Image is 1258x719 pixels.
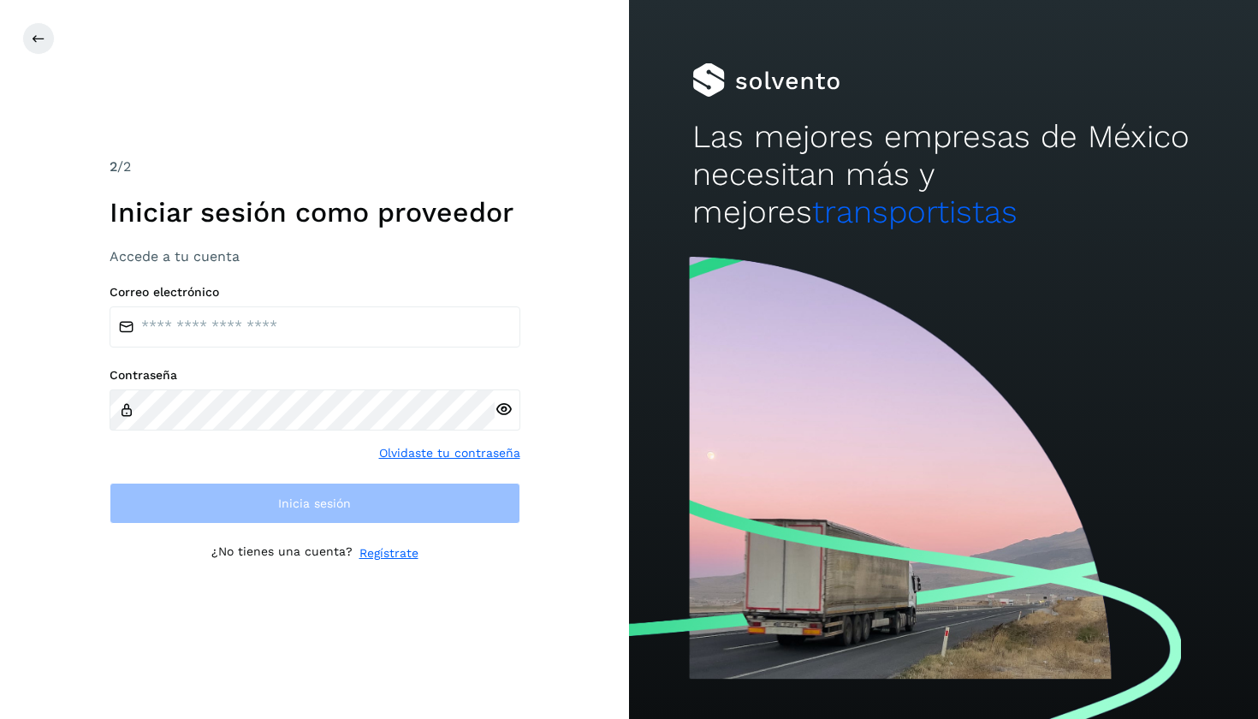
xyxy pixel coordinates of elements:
[692,118,1196,232] h2: Las mejores empresas de México necesitan más y mejores
[379,444,520,462] a: Olvidaste tu contraseña
[110,196,520,229] h1: Iniciar sesión como proveedor
[110,368,520,383] label: Contraseña
[110,483,520,524] button: Inicia sesión
[812,193,1018,230] span: transportistas
[110,248,520,264] h3: Accede a tu cuenta
[110,158,117,175] span: 2
[110,157,520,177] div: /2
[211,544,353,562] p: ¿No tienes una cuenta?
[359,544,418,562] a: Regístrate
[278,497,351,509] span: Inicia sesión
[110,285,520,300] label: Correo electrónico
